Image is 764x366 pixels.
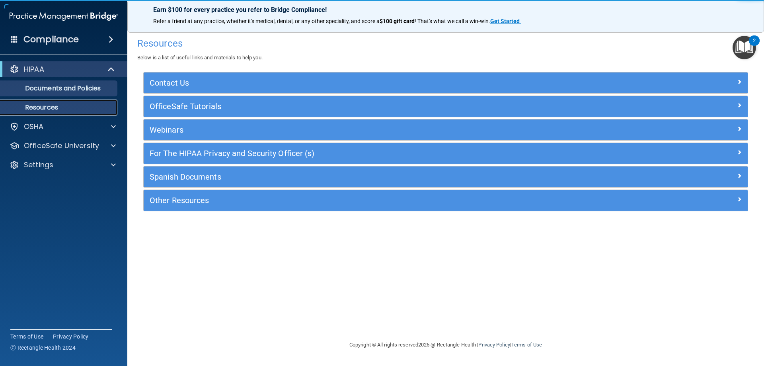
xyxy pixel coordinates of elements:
[490,18,521,24] a: Get Started
[10,344,76,352] span: Ⓒ Rectangle Health 2024
[478,342,510,348] a: Privacy Policy
[10,122,116,131] a: OSHA
[150,149,591,158] h5: For The HIPAA Privacy and Security Officer (s)
[24,122,44,131] p: OSHA
[10,8,118,24] img: PMB logo
[150,172,591,181] h5: Spanish Documents
[150,123,742,136] a: Webinars
[10,160,116,170] a: Settings
[150,194,742,207] a: Other Resources
[380,18,415,24] strong: $100 gift card
[150,100,742,113] a: OfficeSafe Tutorials
[5,104,114,112] p: Resources
[150,78,591,87] h5: Contact Us
[10,333,43,341] a: Terms of Use
[300,332,591,358] div: Copyright © All rights reserved 2025 @ Rectangle Health | |
[5,84,114,92] p: Documents and Policies
[150,147,742,160] a: For The HIPAA Privacy and Security Officer (s)
[24,160,53,170] p: Settings
[150,170,742,183] a: Spanish Documents
[153,18,380,24] span: Refer a friend at any practice, whether it's medical, dental, or any other speciality, and score a
[10,65,115,74] a: HIPAA
[24,141,99,151] p: OfficeSafe University
[153,6,738,14] p: Earn $100 for every practice you refer to Bridge Compliance!
[150,76,742,89] a: Contact Us
[415,18,490,24] span: ! That's what we call a win-win.
[24,65,44,74] p: HIPAA
[137,55,263,61] span: Below is a list of useful links and materials to help you.
[150,102,591,111] h5: OfficeSafe Tutorials
[137,38,754,49] h4: Resources
[23,34,79,45] h4: Compliance
[53,333,89,341] a: Privacy Policy
[10,141,116,151] a: OfficeSafe University
[511,342,542,348] a: Terms of Use
[753,41,756,51] div: 2
[150,196,591,205] h5: Other Resources
[150,125,591,134] h5: Webinars
[733,36,756,59] button: Open Resource Center, 2 new notifications
[490,18,520,24] strong: Get Started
